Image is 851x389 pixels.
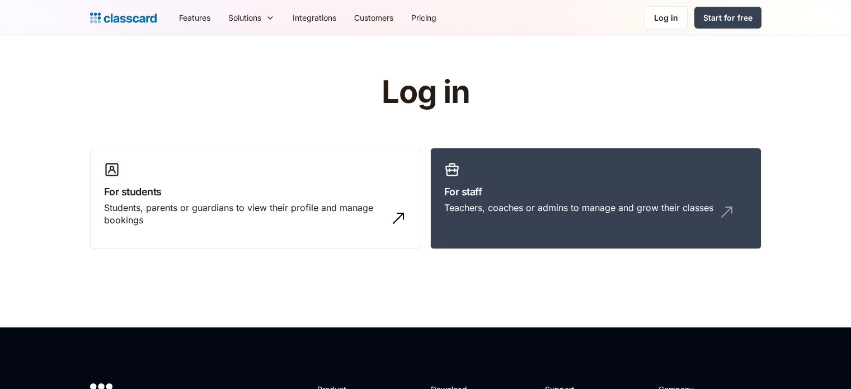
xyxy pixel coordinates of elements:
a: Start for free [694,7,761,29]
a: For studentsStudents, parents or guardians to view their profile and manage bookings [90,148,421,250]
a: For staffTeachers, coaches or admins to manage and grow their classes [430,148,761,250]
a: home [90,10,157,26]
div: Solutions [219,5,284,30]
div: Students, parents or guardians to view their profile and manage bookings [104,201,385,227]
div: Teachers, coaches or admins to manage and grow their classes [444,201,713,214]
div: Start for free [703,12,753,24]
h1: Log in [248,75,603,110]
h3: For staff [444,184,747,199]
h3: For students [104,184,407,199]
a: Features [170,5,219,30]
div: Solutions [228,12,261,24]
a: Pricing [402,5,445,30]
a: Log in [645,6,688,29]
a: Customers [345,5,402,30]
a: Integrations [284,5,345,30]
div: Log in [654,12,678,24]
